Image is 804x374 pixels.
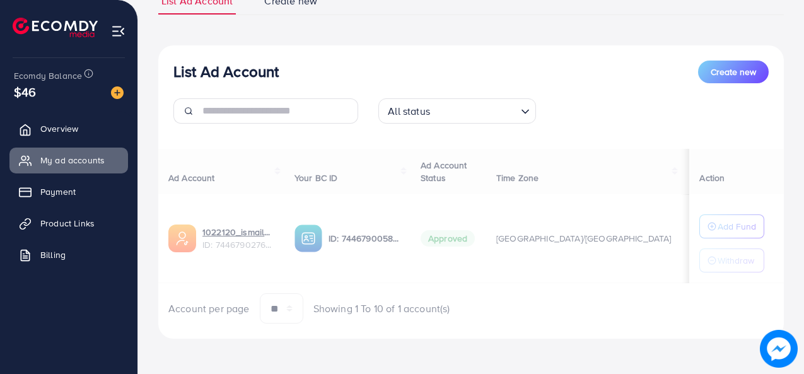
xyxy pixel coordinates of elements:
[40,154,105,167] span: My ad accounts
[378,98,536,124] div: Search for option
[40,185,76,198] span: Payment
[9,242,128,267] a: Billing
[40,248,66,261] span: Billing
[40,217,95,230] span: Product Links
[14,69,82,82] span: Ecomdy Balance
[9,148,128,173] a: My ad accounts
[13,18,98,37] img: logo
[698,61,769,83] button: Create new
[711,66,756,78] span: Create new
[9,211,128,236] a: Product Links
[40,122,78,135] span: Overview
[434,100,516,120] input: Search for option
[14,83,36,101] span: $46
[9,179,128,204] a: Payment
[111,86,124,99] img: image
[385,102,433,120] span: All status
[173,62,279,81] h3: List Ad Account
[9,116,128,141] a: Overview
[111,24,125,38] img: menu
[762,332,795,365] img: image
